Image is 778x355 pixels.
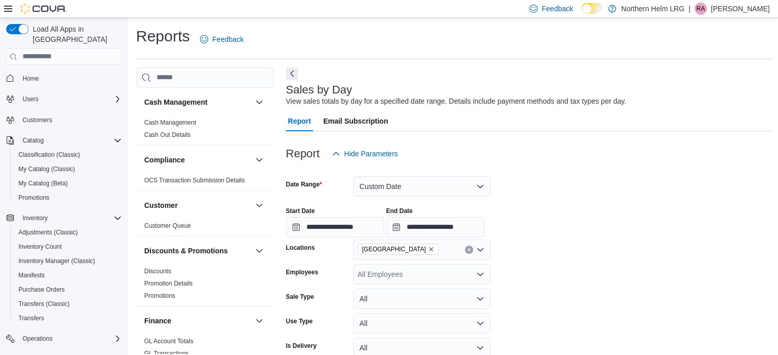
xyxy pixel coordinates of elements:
[695,3,707,15] div: Rhiannon Adams
[18,179,68,187] span: My Catalog (Beta)
[476,270,484,278] button: Open list of options
[14,177,72,190] a: My Catalog (Beta)
[14,269,49,281] a: Manifests
[582,3,603,14] input: Dark Mode
[10,297,126,311] button: Transfers (Classic)
[476,246,484,254] button: Open list of options
[353,313,491,334] button: All
[428,246,434,252] button: Remove Bowmanville from selection in this group
[386,207,413,215] label: End Date
[18,257,95,265] span: Inventory Manager (Classic)
[697,3,705,15] span: RA
[10,240,126,254] button: Inventory Count
[353,289,491,309] button: All
[358,244,439,255] span: Bowmanville
[711,3,770,15] p: [PERSON_NAME]
[253,199,265,211] button: Customer
[14,226,82,239] a: Adjustments (Classic)
[286,244,315,252] label: Locations
[18,271,45,279] span: Manifests
[286,180,322,188] label: Date Range
[23,75,39,83] span: Home
[18,194,50,202] span: Promotions
[144,177,245,184] a: OCS Transaction Submission Details
[14,192,54,204] a: Promotions
[144,97,208,107] h3: Cash Management
[288,111,311,131] span: Report
[144,155,185,165] h3: Compliance
[18,314,44,322] span: Transfers
[23,116,52,124] span: Customers
[14,283,122,296] span: Purchase Orders
[286,96,627,107] div: View sales totals by day for a specified date range. Details include payment methods and tax type...
[10,282,126,297] button: Purchase Orders
[212,34,243,44] span: Feedback
[144,280,193,287] a: Promotion Details
[286,342,317,350] label: Is Delivery
[18,212,52,224] button: Inventory
[10,176,126,191] button: My Catalog (Beta)
[144,338,193,345] a: GL Account Totals
[14,163,122,175] span: My Catalog (Classic)
[386,217,484,238] input: Press the down key to open a popover containing a calendar.
[18,93,122,105] span: Users
[14,149,84,161] a: Classification (Classic)
[18,151,80,159] span: Classification (Classic)
[2,211,126,225] button: Inventory
[23,335,53,343] span: Operations
[136,220,274,236] div: Customer
[323,111,388,131] span: Email Subscription
[14,241,66,253] a: Inventory Count
[144,131,191,138] a: Cash Out Details
[23,214,48,222] span: Inventory
[18,114,56,126] a: Customers
[14,298,122,310] span: Transfers (Classic)
[286,293,314,301] label: Sale Type
[14,226,122,239] span: Adjustments (Classic)
[253,245,265,257] button: Discounts & Promotions
[253,96,265,108] button: Cash Management
[542,4,573,14] span: Feedback
[14,312,122,324] span: Transfers
[328,144,402,164] button: Hide Parameters
[144,292,175,300] span: Promotions
[353,176,491,197] button: Custom Date
[18,228,78,236] span: Adjustments (Classic)
[14,298,74,310] a: Transfers (Classic)
[144,119,196,127] span: Cash Management
[144,246,228,256] h3: Discounts & Promotions
[144,176,245,184] span: OCS Transaction Submission Details
[18,212,122,224] span: Inventory
[144,200,251,210] button: Customer
[286,207,315,215] label: Start Date
[253,154,265,166] button: Compliance
[688,3,691,15] p: |
[136,116,274,145] div: Cash Management
[14,192,122,204] span: Promotions
[144,316,171,326] h3: Finance
[144,155,251,165] button: Compliance
[14,177,122,190] span: My Catalog (Beta)
[144,246,251,256] button: Discounts & Promotions
[23,95,38,103] span: Users
[2,71,126,86] button: Home
[18,134,48,147] button: Catalog
[18,300,70,308] span: Transfers (Classic)
[29,24,122,44] span: Load All Apps in [GEOGRAPHIC_DATA]
[144,337,193,345] span: GL Account Totals
[344,149,398,159] span: Hide Parameters
[10,162,126,176] button: My Catalog (Classic)
[144,222,191,229] a: Customer Queue
[20,4,66,14] img: Cova
[18,113,122,126] span: Customers
[286,217,384,238] input: Press the down key to open a popover containing a calendar.
[18,243,62,251] span: Inventory Count
[18,286,65,294] span: Purchase Orders
[144,316,251,326] button: Finance
[144,279,193,288] span: Promotion Details
[621,3,685,15] p: Northern Helm LRG
[286,84,352,96] h3: Sales by Day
